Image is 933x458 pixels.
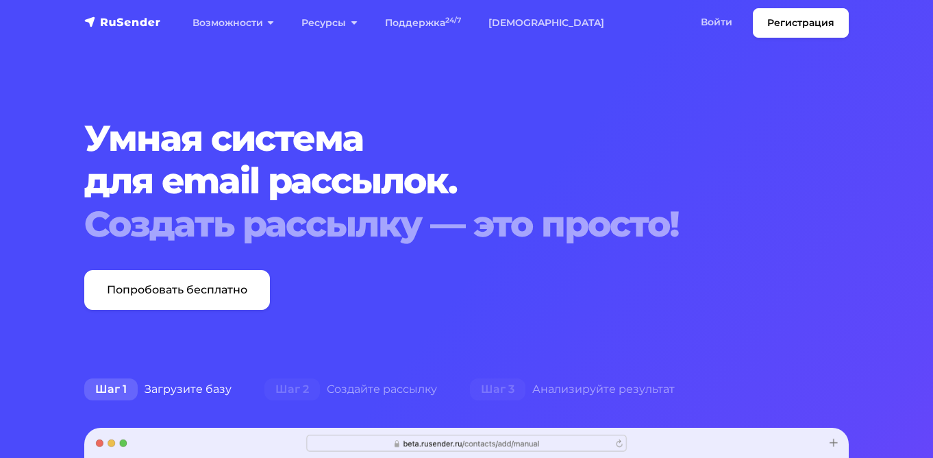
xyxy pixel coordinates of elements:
[264,378,320,400] span: Шаг 2
[475,9,618,37] a: [DEMOGRAPHIC_DATA]
[84,378,138,400] span: Шаг 1
[753,8,849,38] a: Регистрация
[687,8,746,36] a: Войти
[470,378,525,400] span: Шаг 3
[84,117,849,245] h1: Умная система для email рассылок.
[84,15,161,29] img: RuSender
[248,376,453,403] div: Создайте рассылку
[288,9,371,37] a: Ресурсы
[371,9,475,37] a: Поддержка24/7
[179,9,288,37] a: Возможности
[68,376,248,403] div: Загрузите базу
[453,376,691,403] div: Анализируйте результат
[84,203,849,245] div: Создать рассылку — это просто!
[445,16,461,25] sup: 24/7
[84,270,270,310] a: Попробовать бесплатно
